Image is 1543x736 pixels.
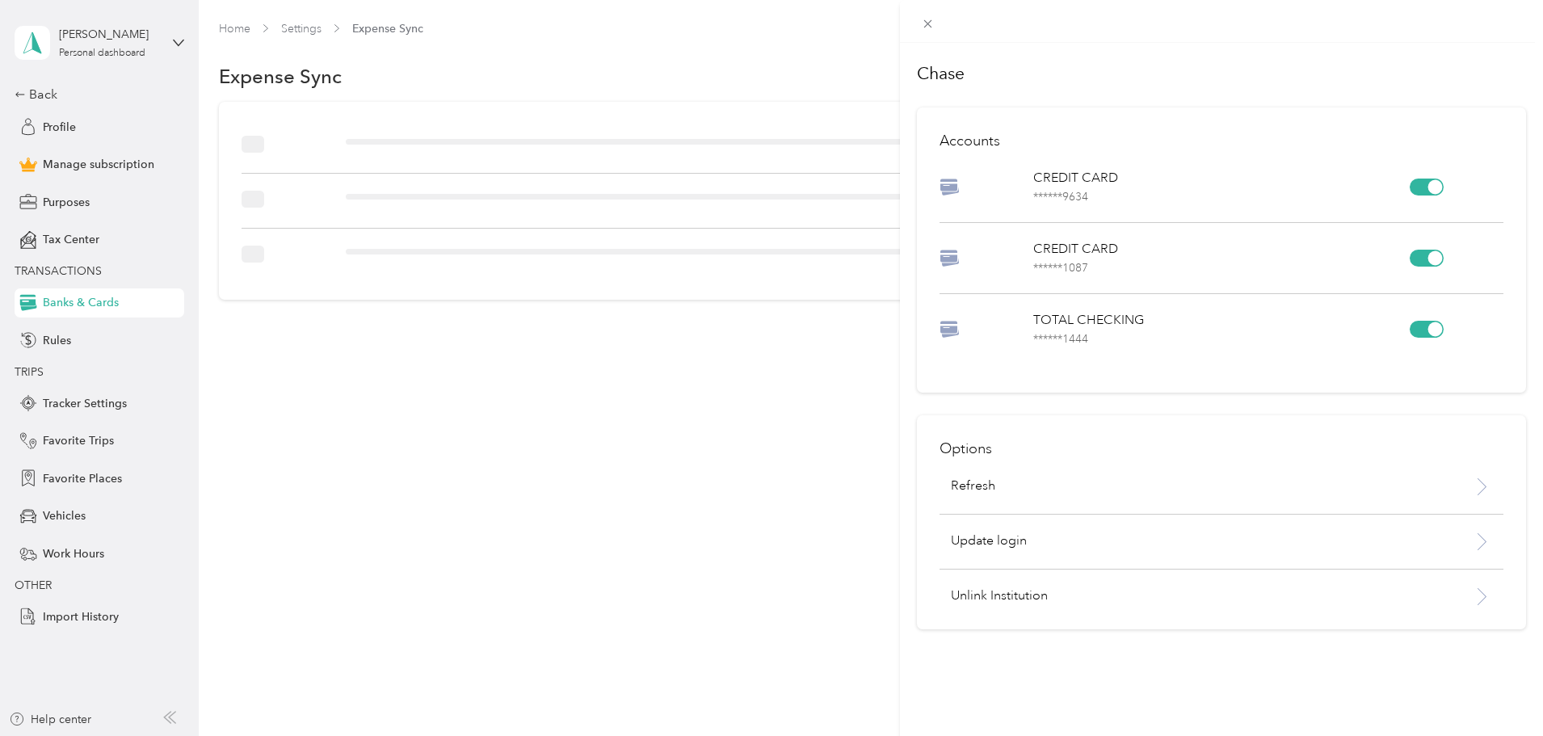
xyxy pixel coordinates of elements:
[940,130,1503,152] h2: Accounts
[951,477,995,496] p: Refresh
[940,438,1503,460] h2: Options
[951,587,1410,606] p: Unlink Institution
[917,62,1526,85] h1: Chase
[1453,646,1543,736] iframe: Everlance-gr Chat Button Frame
[1033,311,1409,347] p: TOTAL CHECKING
[951,532,1410,551] p: Update login
[1033,169,1409,205] p: CREDIT CARD
[1033,240,1409,276] p: CREDIT CARD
